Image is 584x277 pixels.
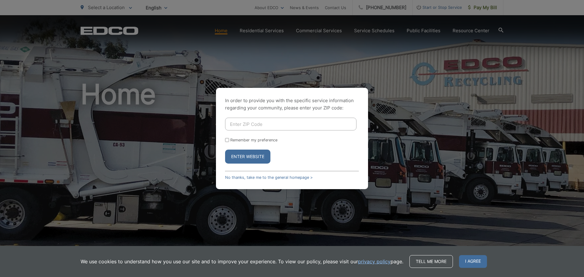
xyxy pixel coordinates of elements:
[225,97,359,112] p: In order to provide you with the specific service information regarding your community, please en...
[225,150,270,164] button: Enter Website
[225,175,313,180] a: No thanks, take me to the general homepage >
[81,258,403,265] p: We use cookies to understand how you use our site and to improve your experience. To view our pol...
[409,255,453,268] a: Tell me more
[225,118,356,130] input: Enter ZIP Code
[459,255,487,268] span: I agree
[358,258,391,265] a: privacy policy
[230,138,277,142] label: Remember my preference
